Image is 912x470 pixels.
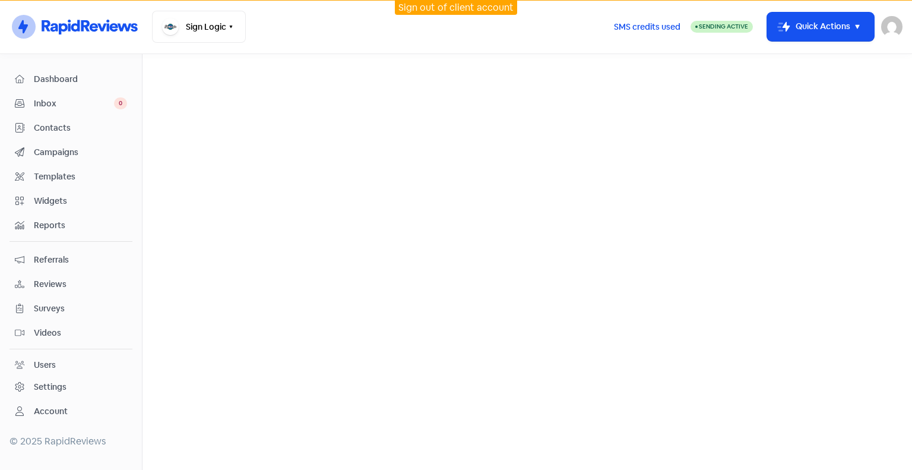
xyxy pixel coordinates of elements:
a: Referrals [9,249,132,271]
span: Surveys [34,302,127,315]
span: 0 [114,97,127,109]
span: Campaigns [34,146,127,159]
a: SMS credits used [604,20,691,32]
span: Dashboard [34,73,127,86]
a: Account [9,400,132,422]
a: Videos [9,322,132,344]
button: Sign Logic [152,11,246,43]
a: Users [9,354,132,376]
span: Reviews [34,278,127,291]
span: Reports [34,219,127,232]
div: Users [34,359,56,371]
a: Reviews [9,273,132,295]
div: Settings [34,381,66,393]
span: Templates [34,171,127,183]
div: Account [34,405,68,418]
a: Templates [9,166,132,188]
button: Quick Actions [767,12,874,41]
a: Contacts [9,117,132,139]
a: Reports [9,215,132,236]
a: Inbox 0 [9,93,132,115]
span: SMS credits used [614,21,680,33]
a: Sending Active [691,20,753,34]
span: Referrals [34,254,127,266]
a: Settings [9,376,132,398]
span: Inbox [34,97,114,110]
a: Sign out of client account [398,1,514,14]
a: Widgets [9,190,132,212]
a: Dashboard [9,68,132,90]
div: © 2025 RapidReviews [9,434,132,449]
img: User [881,16,902,37]
span: Widgets [34,195,127,207]
a: Campaigns [9,141,132,163]
a: Surveys [9,298,132,320]
span: Sending Active [699,23,748,30]
span: Videos [34,327,127,339]
span: Contacts [34,122,127,134]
